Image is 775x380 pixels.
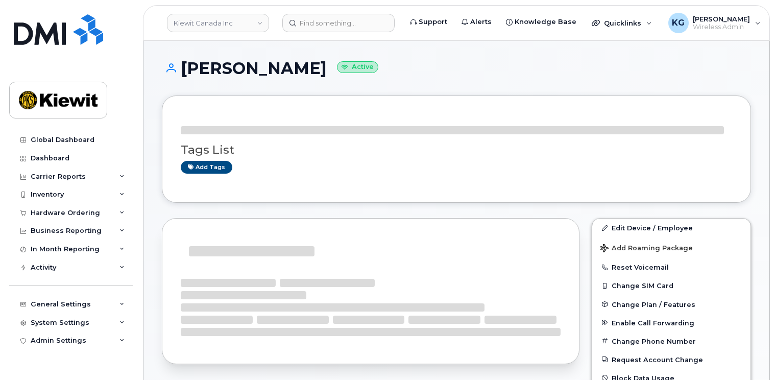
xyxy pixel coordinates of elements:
span: Add Roaming Package [600,244,693,254]
h3: Tags List [181,144,732,156]
a: Add tags [181,161,232,174]
button: Reset Voicemail [592,258,750,276]
small: Active [337,61,378,73]
button: Change Phone Number [592,332,750,350]
h1: [PERSON_NAME] [162,59,751,77]
button: Enable Call Forwarding [592,314,750,332]
span: Change Plan / Features [612,300,695,308]
button: Request Account Change [592,350,750,369]
span: Enable Call Forwarding [612,319,694,326]
button: Change Plan / Features [592,295,750,314]
button: Add Roaming Package [592,237,750,258]
a: Edit Device / Employee [592,219,750,237]
button: Change SIM Card [592,276,750,295]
